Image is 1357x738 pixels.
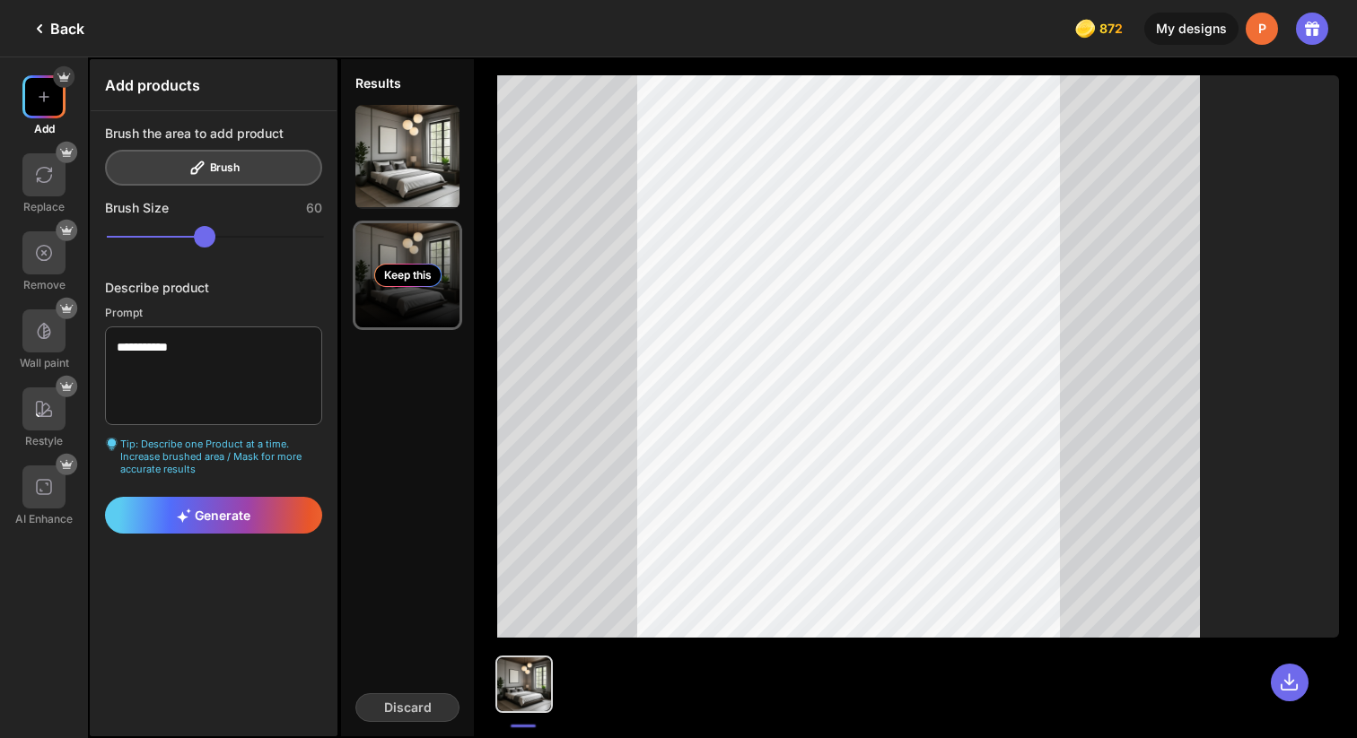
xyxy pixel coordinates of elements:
div: Wall paint [20,356,69,369]
div: Restyle [25,434,63,447]
span: Generate [177,508,250,523]
div: Brush Size [105,200,169,215]
div: Keep this [374,264,442,287]
div: Tip: Describe one Product at a time. Increase brushed area / Mask for more accurate results [105,438,322,475]
div: Prompt [105,306,322,319]
div: Results [341,59,474,91]
div: Discard [355,693,460,722]
div: Add [34,122,55,135]
div: Add products [91,60,337,111]
div: AI Enhance [15,512,73,525]
div: My designs [1144,13,1239,45]
span: 872 [1099,22,1126,36]
div: 60 [306,200,322,215]
div: Brush the area to add product [105,126,284,141]
div: Back [29,18,84,39]
div: Describe product [105,280,322,295]
div: Replace [23,200,65,213]
div: Remove [23,278,66,291]
div: P [1246,13,1278,45]
img: textarea-hint-icon.svg [105,438,118,451]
